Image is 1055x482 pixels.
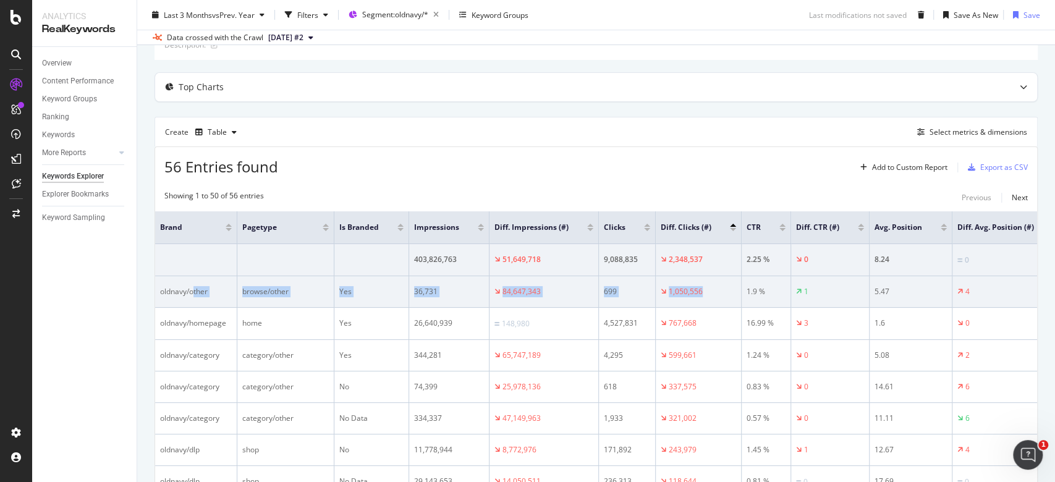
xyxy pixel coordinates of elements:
[339,222,379,233] span: Is Branded
[164,9,212,20] span: Last 3 Months
[160,413,232,424] div: oldnavy/category
[669,413,697,424] div: 321,002
[42,75,128,88] a: Content Performance
[957,258,962,262] img: Equal
[190,122,242,142] button: Table
[1012,192,1028,203] div: Next
[957,222,1034,233] span: Diff. Avg. Position (#)
[242,413,329,424] div: category/other
[263,30,318,45] button: [DATE] #2
[42,75,114,88] div: Content Performance
[965,350,970,361] div: 2
[604,286,650,297] div: 699
[42,188,109,201] div: Explorer Bookmarks
[344,5,444,25] button: Segment:oldnavy/*
[242,318,329,329] div: home
[1012,190,1028,205] button: Next
[965,413,970,424] div: 6
[42,93,128,106] a: Keyword Groups
[414,413,484,424] div: 334,337
[42,57,128,70] a: Overview
[804,350,808,361] div: 0
[875,350,947,361] div: 5.08
[472,9,528,20] div: Keyword Groups
[414,444,484,455] div: 11,778,944
[502,318,530,329] div: 148,980
[747,222,761,233] span: CTR
[339,318,404,329] div: Yes
[938,5,998,25] button: Save As New
[804,286,808,297] div: 1
[875,254,947,265] div: 8.24
[414,286,484,297] div: 36,731
[980,162,1028,172] div: Export as CSV
[747,318,786,329] div: 16.99 %
[962,190,991,205] button: Previous
[414,381,484,392] div: 74,399
[747,254,786,265] div: 2.25 %
[875,286,947,297] div: 5.47
[963,158,1028,177] button: Export as CSV
[875,318,947,329] div: 1.6
[747,286,786,297] div: 1.9 %
[494,222,569,233] span: Diff. Impressions (#)
[1008,5,1040,25] button: Save
[242,381,329,392] div: category/other
[604,350,650,361] div: 4,295
[954,9,998,20] div: Save As New
[42,146,116,159] a: More Reports
[804,254,808,265] div: 0
[339,444,404,455] div: No
[494,322,499,326] img: Equal
[965,318,970,329] div: 0
[604,413,650,424] div: 1,933
[42,111,128,124] a: Ranking
[965,381,970,392] div: 6
[242,350,329,361] div: category/other
[414,350,484,361] div: 344,281
[362,9,428,20] span: Segment: oldnavy/*
[747,381,786,392] div: 0.83 %
[165,122,242,142] div: Create
[502,413,541,424] div: 47,149,963
[42,211,128,224] a: Keyword Sampling
[42,111,69,124] div: Ranking
[747,350,786,361] div: 1.24 %
[160,222,207,233] span: brand
[604,318,650,329] div: 4,527,831
[42,22,127,36] div: RealKeywords
[502,350,541,361] div: 65,747,189
[42,10,127,22] div: Analytics
[875,381,947,392] div: 14.61
[1013,440,1043,470] iframe: Intercom live chat
[160,381,232,392] div: oldnavy/category
[965,255,969,266] div: 0
[875,444,947,455] div: 12.67
[268,32,303,43] span: 2025 Oct. 1st #2
[962,192,991,203] div: Previous
[669,318,697,329] div: 767,668
[747,413,786,424] div: 0.57 %
[872,164,947,171] div: Add to Custom Report
[414,254,484,265] div: 403,826,763
[147,5,269,25] button: Last 3 MonthsvsPrev. Year
[164,190,264,205] div: Showing 1 to 50 of 56 entries
[804,413,808,424] div: 0
[669,350,697,361] div: 599,661
[42,129,128,142] a: Keywords
[604,222,625,233] span: Clicks
[809,9,907,20] div: Last modifications not saved
[42,93,97,106] div: Keyword Groups
[604,381,650,392] div: 618
[1023,9,1040,20] div: Save
[160,350,232,361] div: oldnavy/category
[42,170,128,183] a: Keywords Explorer
[242,444,329,455] div: shop
[179,81,224,93] div: Top Charts
[42,211,105,224] div: Keyword Sampling
[875,222,922,233] span: Avg. Position
[280,5,333,25] button: Filters
[242,286,329,297] div: browse/other
[604,444,650,455] div: 171,892
[42,57,72,70] div: Overview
